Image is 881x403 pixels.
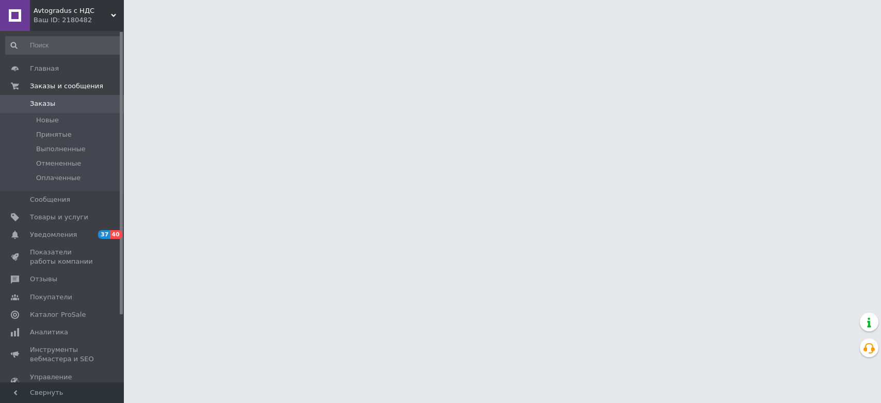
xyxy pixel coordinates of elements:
[36,159,81,168] span: Отмененные
[36,130,72,139] span: Принятые
[30,345,95,364] span: Инструменты вебмастера и SEO
[30,328,68,337] span: Аналитика
[30,373,95,391] span: Управление сайтом
[30,248,95,266] span: Показатели работы компании
[110,230,122,239] span: 40
[30,64,59,73] span: Главная
[36,116,59,125] span: Новые
[98,230,110,239] span: 37
[34,15,124,25] div: Ваш ID: 2180482
[30,195,70,204] span: Сообщения
[34,6,111,15] span: Avtogradus с НДС
[5,36,121,55] input: Поиск
[36,144,86,154] span: Выполненные
[30,275,57,284] span: Отзывы
[30,99,55,108] span: Заказы
[36,173,81,183] span: Оплаченные
[30,230,77,239] span: Уведомления
[30,213,88,222] span: Товары и услуги
[30,310,86,319] span: Каталог ProSale
[30,293,72,302] span: Покупатели
[30,82,103,91] span: Заказы и сообщения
